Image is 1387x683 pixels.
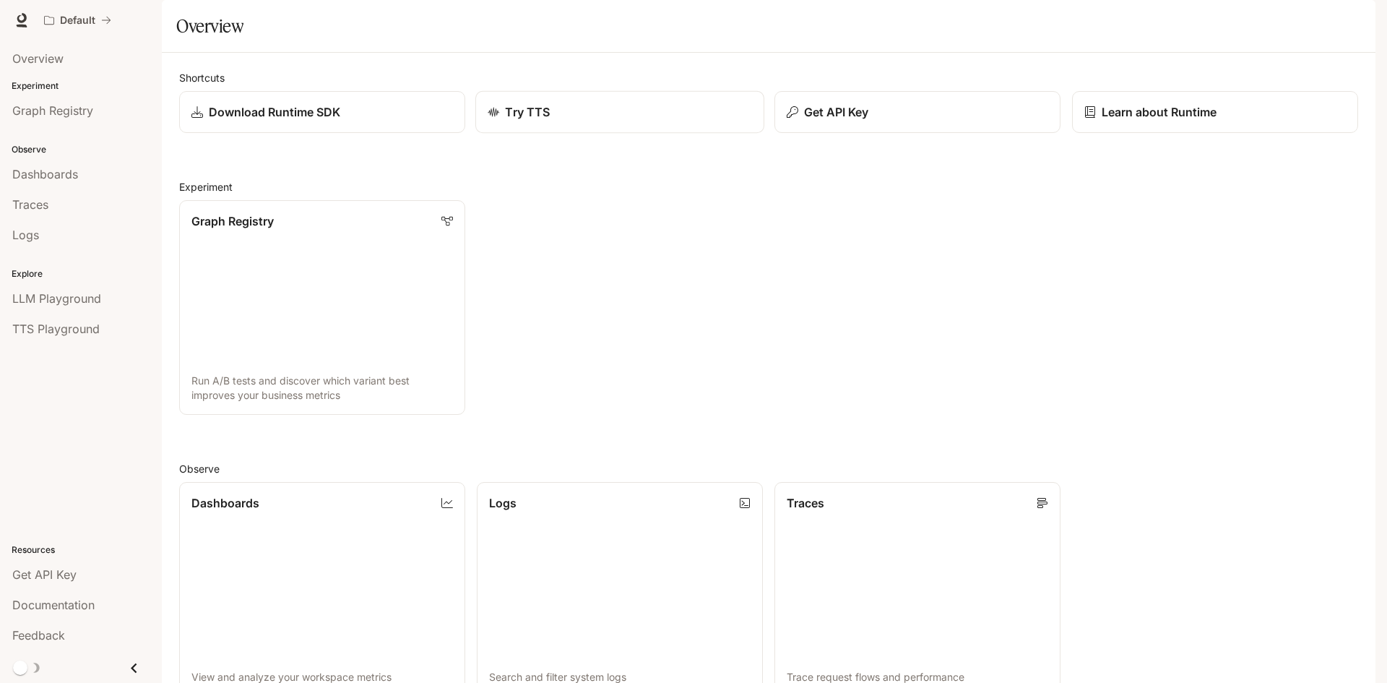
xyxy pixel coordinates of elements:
[1072,91,1358,133] a: Learn about Runtime
[505,103,550,121] p: Try TTS
[209,103,340,121] p: Download Runtime SDK
[475,91,764,134] a: Try TTS
[1102,103,1217,121] p: Learn about Runtime
[191,494,259,512] p: Dashboards
[787,494,824,512] p: Traces
[179,91,465,133] a: Download Runtime SDK
[191,212,274,230] p: Graph Registry
[804,103,868,121] p: Get API Key
[191,374,453,403] p: Run A/B tests and discover which variant best improves your business metrics
[179,70,1358,85] h2: Shortcuts
[38,6,118,35] button: All workspaces
[179,179,1358,194] h2: Experiment
[176,12,243,40] h1: Overview
[774,91,1060,133] button: Get API Key
[60,14,95,27] p: Default
[179,461,1358,476] h2: Observe
[489,494,517,512] p: Logs
[179,200,465,415] a: Graph RegistryRun A/B tests and discover which variant best improves your business metrics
